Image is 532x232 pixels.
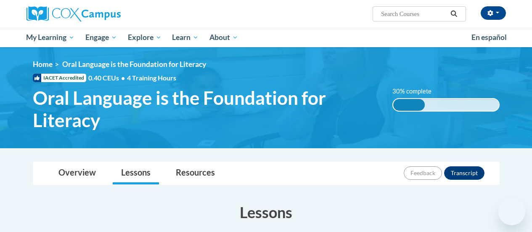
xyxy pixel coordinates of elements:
div: 30% complete [393,99,425,111]
button: Transcript [444,166,484,180]
span: IACET Accredited [33,74,86,82]
span: 4 Training Hours [127,74,176,82]
span: Oral Language is the Foundation for Literacy [33,87,380,131]
button: Search [447,9,460,19]
a: Engage [80,28,122,47]
div: Main menu [20,28,512,47]
a: En español [466,29,512,46]
label: 30% complete [392,87,441,96]
a: Cox Campus [26,6,178,21]
h3: Lessons [33,202,500,223]
a: Explore [122,28,167,47]
button: Feedback [404,166,442,180]
a: Overview [50,162,104,184]
a: Resources [167,162,223,184]
img: Cox Campus [26,6,121,21]
span: 0.40 CEUs [88,73,127,83]
span: Explore [128,32,161,43]
a: My Learning [21,28,80,47]
button: Account Settings [481,6,506,20]
span: En español [471,33,507,42]
a: Lessons [113,162,159,184]
a: Learn [167,28,204,47]
iframe: Button to launch messaging window [498,198,525,225]
span: About [209,32,238,43]
span: Oral Language is the Foundation for Literacy [62,60,206,69]
span: My Learning [26,32,74,43]
a: Home [33,60,53,69]
span: Learn [172,32,199,43]
input: Search Courses [380,9,447,19]
a: About [204,28,244,47]
span: Engage [85,32,117,43]
span: • [121,74,125,82]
